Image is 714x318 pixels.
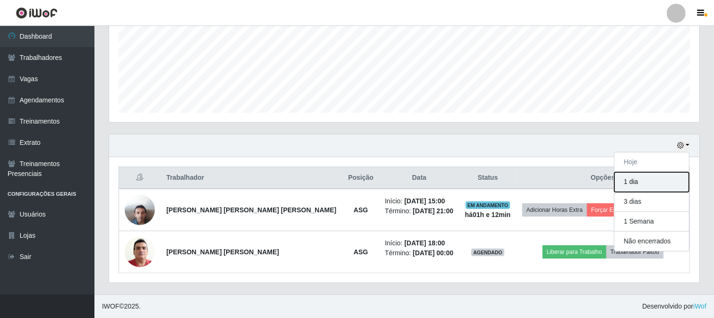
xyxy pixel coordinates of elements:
span: © 2025 . [102,301,141,311]
th: Data [379,167,459,189]
button: Não encerrados [614,232,689,251]
button: 3 dias [614,192,689,212]
li: Início: [385,238,454,248]
th: Trabalhador [161,167,342,189]
th: Opções [516,167,689,189]
th: Status [459,167,517,189]
button: Hoje [614,152,689,172]
time: [DATE] 15:00 [404,197,445,205]
img: 1745881058992.jpeg [125,190,155,230]
th: Posição [342,167,379,189]
li: Início: [385,196,454,206]
img: CoreUI Logo [16,7,58,19]
a: iWof [693,302,706,310]
strong: há 01 h e 12 min [465,211,511,218]
strong: [PERSON_NAME] [PERSON_NAME] [PERSON_NAME] [166,206,336,214]
button: Adicionar Horas Extra [522,203,587,217]
button: 1 Semana [614,212,689,232]
button: Trabalhador Faltou [606,245,663,259]
span: AGENDADO [471,249,504,256]
img: 1717722421644.jpeg [125,232,155,272]
span: Desenvolvido por [642,301,706,311]
time: [DATE] 00:00 [413,249,453,257]
button: Forçar Encerramento [587,203,650,217]
span: EM ANDAMENTO [466,201,510,209]
strong: ASG [354,206,368,214]
button: Liberar para Trabalho [543,245,606,259]
button: 1 dia [614,172,689,192]
li: Término: [385,248,454,258]
strong: ASG [354,248,368,256]
span: IWOF [102,302,119,310]
time: [DATE] 21:00 [413,207,453,215]
strong: [PERSON_NAME] [PERSON_NAME] [166,248,279,256]
time: [DATE] 18:00 [404,239,445,247]
li: Término: [385,206,454,216]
